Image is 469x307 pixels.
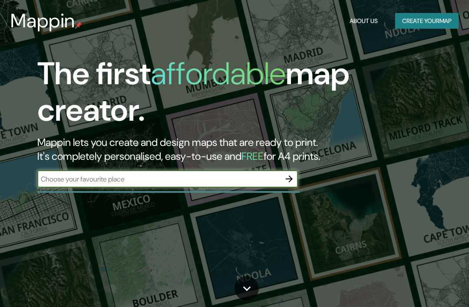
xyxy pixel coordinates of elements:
[75,22,82,29] img: mappin-pin
[10,10,75,32] h3: Mappin
[37,174,281,184] input: Choose your favourite place
[346,13,381,29] button: About Us
[37,56,413,135] h1: The first map creator.
[37,135,413,163] h2: Mappin lets you create and design maps that are ready to print. It's completely personalised, eas...
[395,13,459,29] button: Create yourmap
[151,53,286,94] h1: affordable
[241,149,264,163] h5: FREE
